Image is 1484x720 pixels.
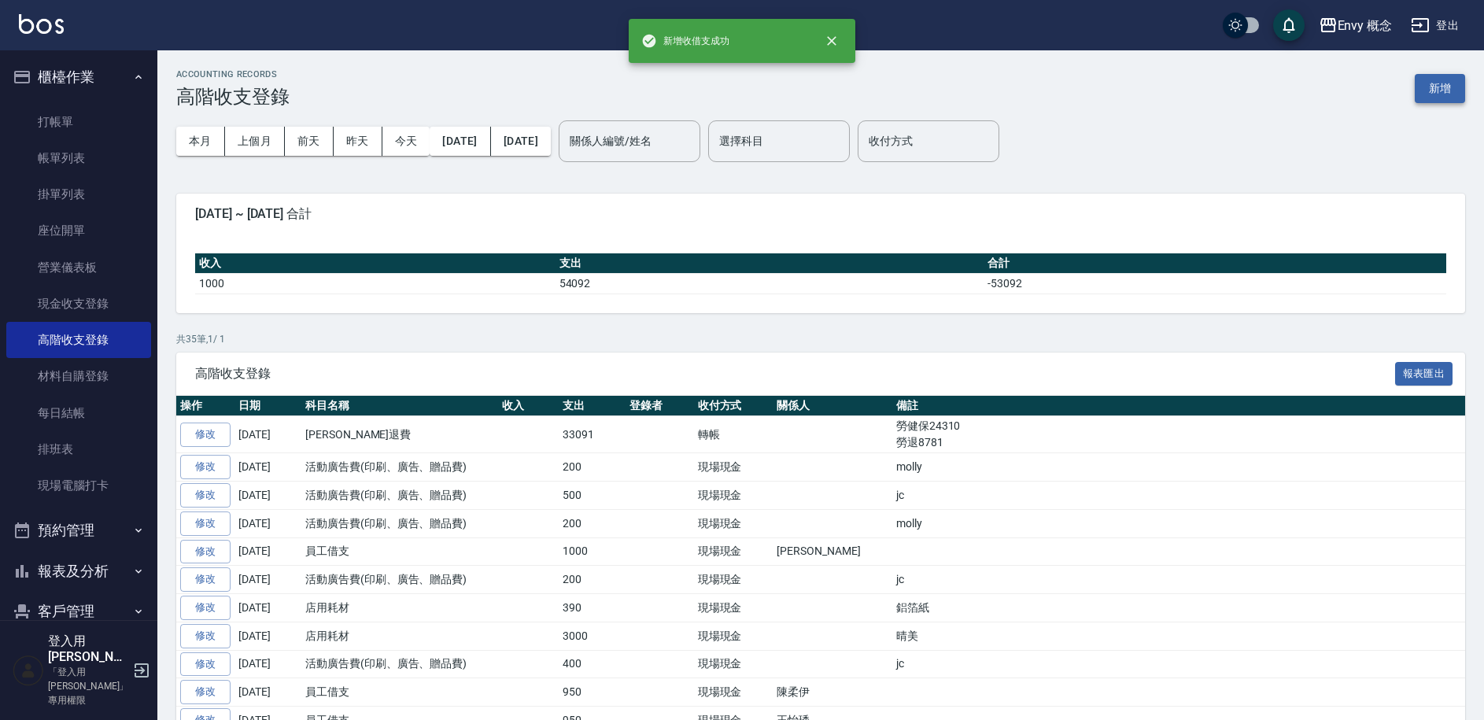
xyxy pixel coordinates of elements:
td: 1000 [195,273,556,294]
a: 現金收支登錄 [6,286,151,322]
td: 鋁箔紙 [892,594,1465,622]
td: 現場現金 [694,622,773,650]
td: 390 [559,594,626,622]
button: 今天 [382,127,430,156]
td: 現場現金 [694,678,773,707]
td: 現場現金 [694,566,773,594]
button: 登出 [1405,11,1465,40]
td: 1000 [559,537,626,566]
a: 打帳單 [6,104,151,140]
a: 排班表 [6,431,151,467]
button: 預約管理 [6,510,151,551]
th: 操作 [176,396,234,416]
td: jc [892,482,1465,510]
td: [PERSON_NAME]退費 [301,416,498,453]
img: Logo [19,14,64,34]
td: 500 [559,482,626,510]
th: 收付方式 [694,396,773,416]
button: 新增 [1415,74,1465,103]
button: 昨天 [334,127,382,156]
td: 200 [559,566,626,594]
button: [DATE] [491,127,551,156]
button: 報表匯出 [1395,362,1453,386]
span: 高階收支登錄 [195,366,1395,382]
td: 店用耗材 [301,622,498,650]
button: 櫃檯作業 [6,57,151,98]
td: jc [892,566,1465,594]
td: 現場現金 [694,537,773,566]
td: 店用耗材 [301,594,498,622]
td: [DATE] [234,678,301,707]
td: 活動廣告費(印刷、廣告、贈品費) [301,482,498,510]
a: 每日結帳 [6,395,151,431]
a: 修改 [180,455,231,479]
a: 修改 [180,652,231,677]
a: 修改 [180,540,231,564]
a: 修改 [180,567,231,592]
td: 活動廣告費(印刷、廣告、贈品費) [301,453,498,482]
td: [DATE] [234,509,301,537]
a: 營業儀表板 [6,249,151,286]
td: 晴美 [892,622,1465,650]
th: 備註 [892,396,1465,416]
span: [DATE] ~ [DATE] 合計 [195,206,1446,222]
td: [DATE] [234,453,301,482]
th: 合計 [984,253,1446,274]
th: 支出 [556,253,984,274]
a: 修改 [180,624,231,648]
a: 修改 [180,483,231,508]
td: 活動廣告費(印刷、廣告、贈品費) [301,509,498,537]
h2: ACCOUNTING RECORDS [176,69,290,79]
td: 200 [559,509,626,537]
button: 本月 [176,127,225,156]
h3: 高階收支登錄 [176,86,290,108]
td: [DATE] [234,566,301,594]
a: 高階收支登錄 [6,322,151,358]
a: 現場電腦打卡 [6,467,151,504]
button: 前天 [285,127,334,156]
td: [DATE] [234,482,301,510]
p: 共 35 筆, 1 / 1 [176,332,1465,346]
td: molly [892,453,1465,482]
td: -53092 [984,273,1446,294]
th: 收入 [498,396,559,416]
a: 修改 [180,511,231,536]
td: 200 [559,453,626,482]
td: 現場現金 [694,453,773,482]
a: 報表匯出 [1395,365,1453,380]
a: 修改 [180,423,231,447]
button: 上個月 [225,127,285,156]
a: 掛單列表 [6,176,151,212]
td: 轉帳 [694,416,773,453]
th: 科目名稱 [301,396,498,416]
td: 現場現金 [694,650,773,678]
a: 修改 [180,680,231,704]
h5: 登入用[PERSON_NAME] [48,633,128,665]
button: 報表及分析 [6,551,151,592]
td: 400 [559,650,626,678]
td: 3000 [559,622,626,650]
td: 33091 [559,416,626,453]
div: Envy 概念 [1338,16,1393,35]
td: 950 [559,678,626,707]
td: [DATE] [234,416,301,453]
a: 座位開單 [6,212,151,249]
button: close [814,24,849,58]
span: 新增收借支成功 [641,33,729,49]
th: 日期 [234,396,301,416]
td: 現場現金 [694,594,773,622]
td: 活動廣告費(印刷、廣告、贈品費) [301,650,498,678]
th: 關係人 [773,396,892,416]
button: save [1273,9,1305,41]
td: molly [892,509,1465,537]
a: 修改 [180,596,231,620]
td: 現場現金 [694,482,773,510]
td: [DATE] [234,622,301,650]
td: [DATE] [234,537,301,566]
th: 登錄者 [626,396,694,416]
img: Person [13,655,44,686]
td: 陳柔伊 [773,678,892,707]
a: 材料自購登錄 [6,358,151,394]
button: [DATE] [430,127,490,156]
td: 現場現金 [694,509,773,537]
